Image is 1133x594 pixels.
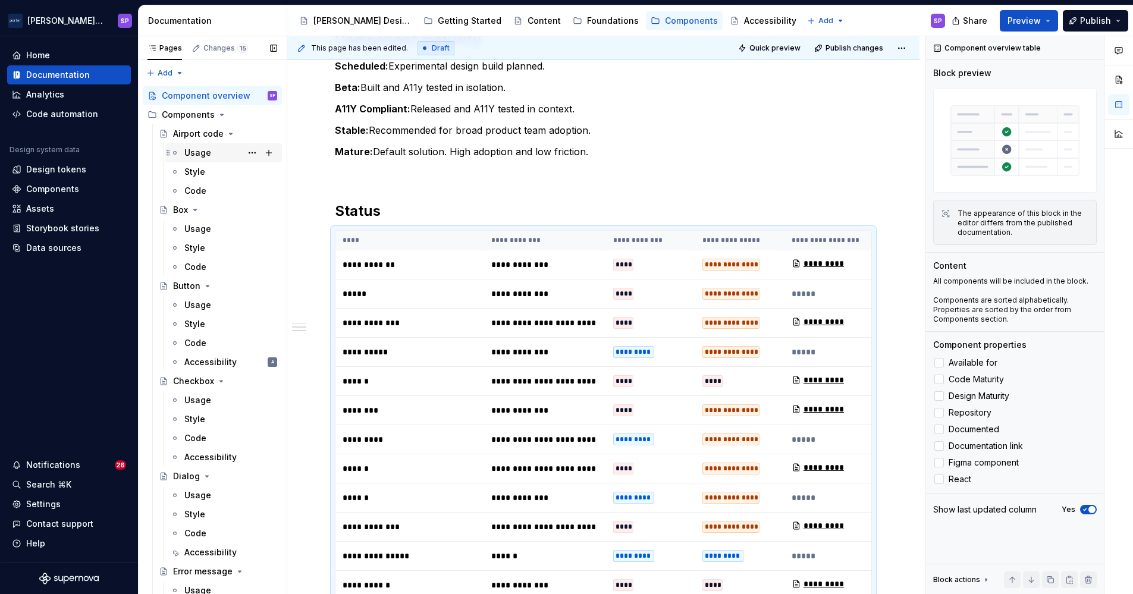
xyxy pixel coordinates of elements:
[7,219,131,238] a: Storybook stories
[165,391,282,410] a: Usage
[933,276,1097,286] p: All components will be included in the block.
[26,164,86,175] div: Design tokens
[949,458,1019,467] span: Figma component
[184,489,211,501] div: Usage
[143,105,282,124] div: Components
[162,109,215,121] div: Components
[26,498,61,510] div: Settings
[165,353,282,372] a: AccessibilityA
[173,280,200,292] div: Button
[184,451,237,463] div: Accessibility
[934,16,942,26] div: SP
[143,86,282,105] a: Component overviewSP
[949,408,991,417] span: Repository
[294,9,801,33] div: Page tree
[311,43,408,53] span: This page has been edited.
[237,43,248,53] span: 15
[165,143,282,162] a: Usage
[26,89,64,100] div: Analytics
[949,441,1023,451] span: Documentation link
[949,391,1009,401] span: Design Maturity
[165,315,282,334] a: Style
[2,8,136,33] button: [PERSON_NAME] AirlinesSP
[26,183,79,195] div: Components
[7,65,131,84] a: Documentation
[7,495,131,514] a: Settings
[121,16,129,26] div: SP
[162,90,250,102] div: Component overview
[39,573,99,584] svg: Supernova Logo
[335,81,360,93] strong: Beta:
[115,460,126,470] span: 26
[949,375,1004,384] span: Code Maturity
[165,505,282,524] a: Style
[26,242,81,254] div: Data sources
[804,12,848,29] button: Add
[7,238,131,257] a: Data sources
[173,375,214,387] div: Checkbox
[165,238,282,257] a: Style
[528,15,561,27] div: Content
[271,356,274,368] div: A
[744,15,796,27] div: Accessibility
[313,15,412,27] div: [PERSON_NAME] Design
[154,467,282,486] a: Dialog
[269,90,275,102] div: SP
[173,128,224,140] div: Airport code
[335,202,872,221] h2: Status
[7,160,131,179] a: Design tokens
[933,571,991,588] div: Block actions
[26,459,80,471] div: Notifications
[826,43,883,53] span: Publish changes
[184,166,205,178] div: Style
[165,448,282,467] a: Accessibility
[7,455,131,474] button: Notifications26
[335,102,872,116] p: Released and A11Y tested in context.
[184,527,206,539] div: Code
[7,46,131,65] a: Home
[7,105,131,124] a: Code automation
[165,429,282,448] a: Code
[154,372,282,391] a: Checkbox
[419,11,506,30] a: Getting Started
[165,162,282,181] a: Style
[294,11,416,30] a: [PERSON_NAME] Design
[7,534,131,553] button: Help
[173,204,188,216] div: Box
[26,108,98,120] div: Code automation
[184,356,237,368] div: Accessibility
[949,425,999,434] span: Documented
[26,518,93,530] div: Contact support
[933,504,1037,516] div: Show last updated column
[725,11,801,30] a: Accessibility
[335,146,373,158] strong: Mature:
[963,15,987,27] span: Share
[184,242,205,254] div: Style
[26,69,90,81] div: Documentation
[665,15,718,27] div: Components
[154,562,282,581] a: Error message
[7,199,131,218] a: Assets
[165,410,282,429] a: Style
[26,479,71,491] div: Search ⌘K
[818,16,833,26] span: Add
[27,15,103,27] div: [PERSON_NAME] Airlines
[173,470,200,482] div: Dialog
[10,145,80,155] div: Design system data
[165,219,282,238] a: Usage
[184,299,211,311] div: Usage
[335,124,369,136] strong: Stable:
[1000,10,1058,32] button: Preview
[184,147,211,159] div: Usage
[7,85,131,104] a: Analytics
[184,223,211,235] div: Usage
[148,15,282,27] div: Documentation
[7,180,131,199] a: Components
[1080,15,1111,27] span: Publish
[7,514,131,533] button: Contact support
[165,543,282,562] a: Accessibility
[933,339,1027,351] div: Component properties
[949,474,971,484] span: React
[568,11,644,30] a: Foundations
